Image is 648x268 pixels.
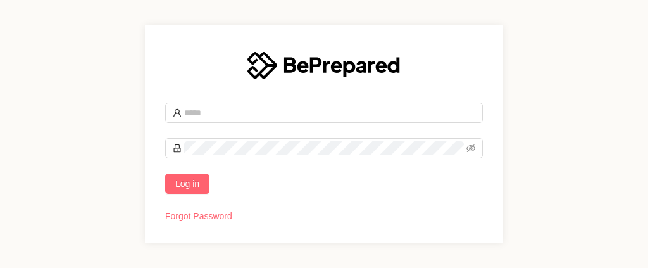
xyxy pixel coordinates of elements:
span: user [173,108,182,117]
span: Log in [175,177,199,191]
span: lock [173,144,182,153]
a: Forgot Password [165,211,232,221]
button: Log in [165,174,209,194]
span: eye-invisible [466,144,475,153]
